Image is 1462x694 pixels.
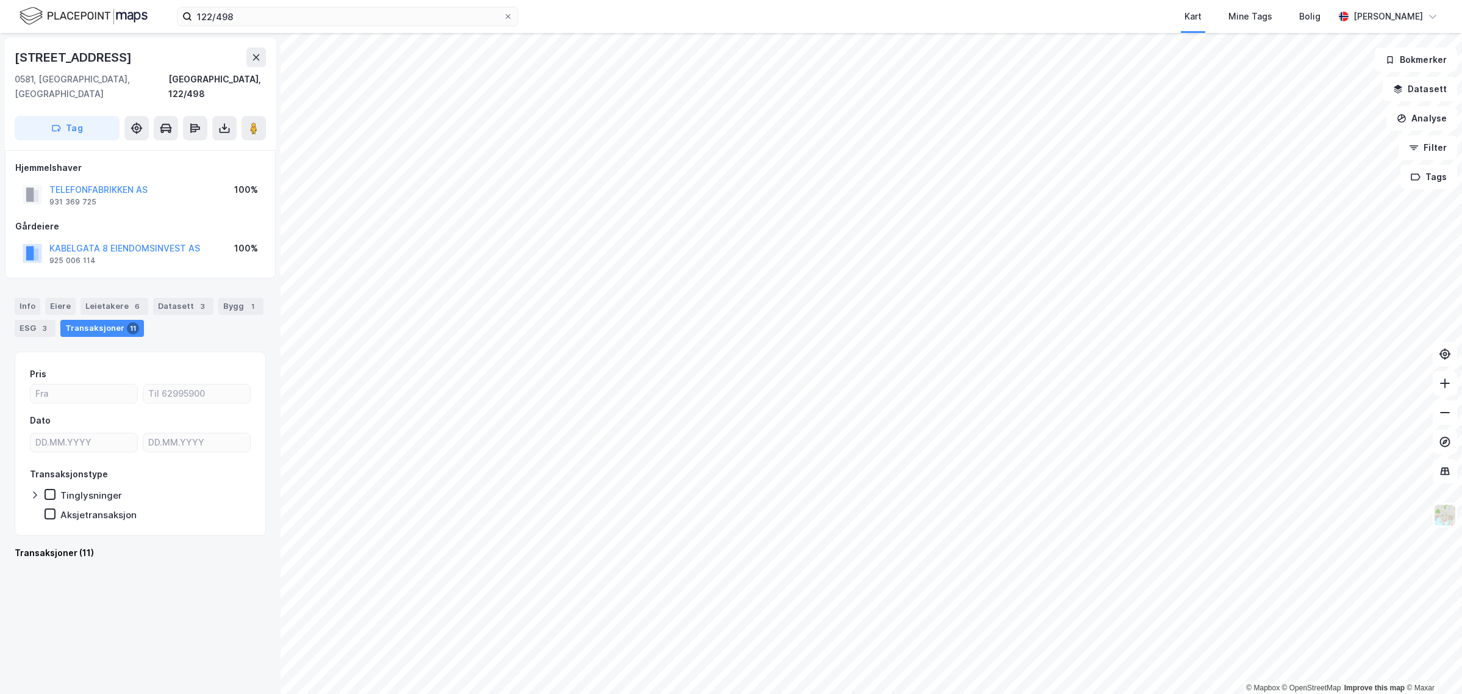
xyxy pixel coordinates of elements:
div: 3 [196,300,209,313]
button: Bokmerker [1375,48,1457,72]
div: Bolig [1299,9,1320,24]
div: Aksjetransaksjon [60,509,137,521]
div: Kontrollprogram for chat [1401,635,1462,694]
button: Analyse [1386,106,1457,131]
a: Mapbox [1246,684,1280,692]
div: Mine Tags [1228,9,1272,24]
div: 925 006 114 [49,256,96,266]
a: OpenStreetMap [1282,684,1341,692]
div: Datasett [153,298,213,315]
div: Bygg [218,298,263,315]
div: 6 [131,300,143,313]
div: Hjemmelshaver [15,161,265,175]
div: 0581, [GEOGRAPHIC_DATA], [GEOGRAPHIC_DATA] [15,72,168,101]
div: 11 [127,322,139,334]
div: [GEOGRAPHIC_DATA], 122/498 [168,72,266,101]
div: Pris [30,367,46,381]
div: 931 369 725 [49,197,96,207]
div: [PERSON_NAME] [1353,9,1423,24]
div: Tinglysninger [60,490,122,501]
div: Leietakere [81,298,148,315]
div: Info [15,298,40,315]
div: [STREET_ADDRESS] [15,48,134,67]
div: 3 [38,322,51,334]
div: Transaksjoner (11) [15,546,266,560]
input: Søk på adresse, matrikkel, gårdeiere, leietakere eller personer [192,7,503,26]
div: 100% [234,241,258,256]
input: DD.MM.YYYY [143,433,250,452]
img: logo.f888ab2527a4732fd821a326f86c7f29.svg [20,5,148,27]
div: ESG [15,320,56,337]
input: DD.MM.YYYY [30,433,137,452]
button: Datasett [1383,77,1457,101]
div: 1 [246,300,259,313]
iframe: Chat Widget [1401,635,1462,694]
div: Transaksjonstype [30,467,108,482]
a: Improve this map [1344,684,1405,692]
input: Fra [30,385,137,403]
img: Z [1433,504,1457,527]
button: Tags [1400,165,1457,189]
div: Gårdeiere [15,219,265,234]
div: Kart [1184,9,1202,24]
div: Dato [30,413,51,428]
button: Filter [1399,136,1457,160]
div: Transaksjoner [60,320,144,337]
div: Eiere [45,298,76,315]
input: Til 62995900 [143,385,250,403]
button: Tag [15,116,120,140]
div: 100% [234,183,258,197]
